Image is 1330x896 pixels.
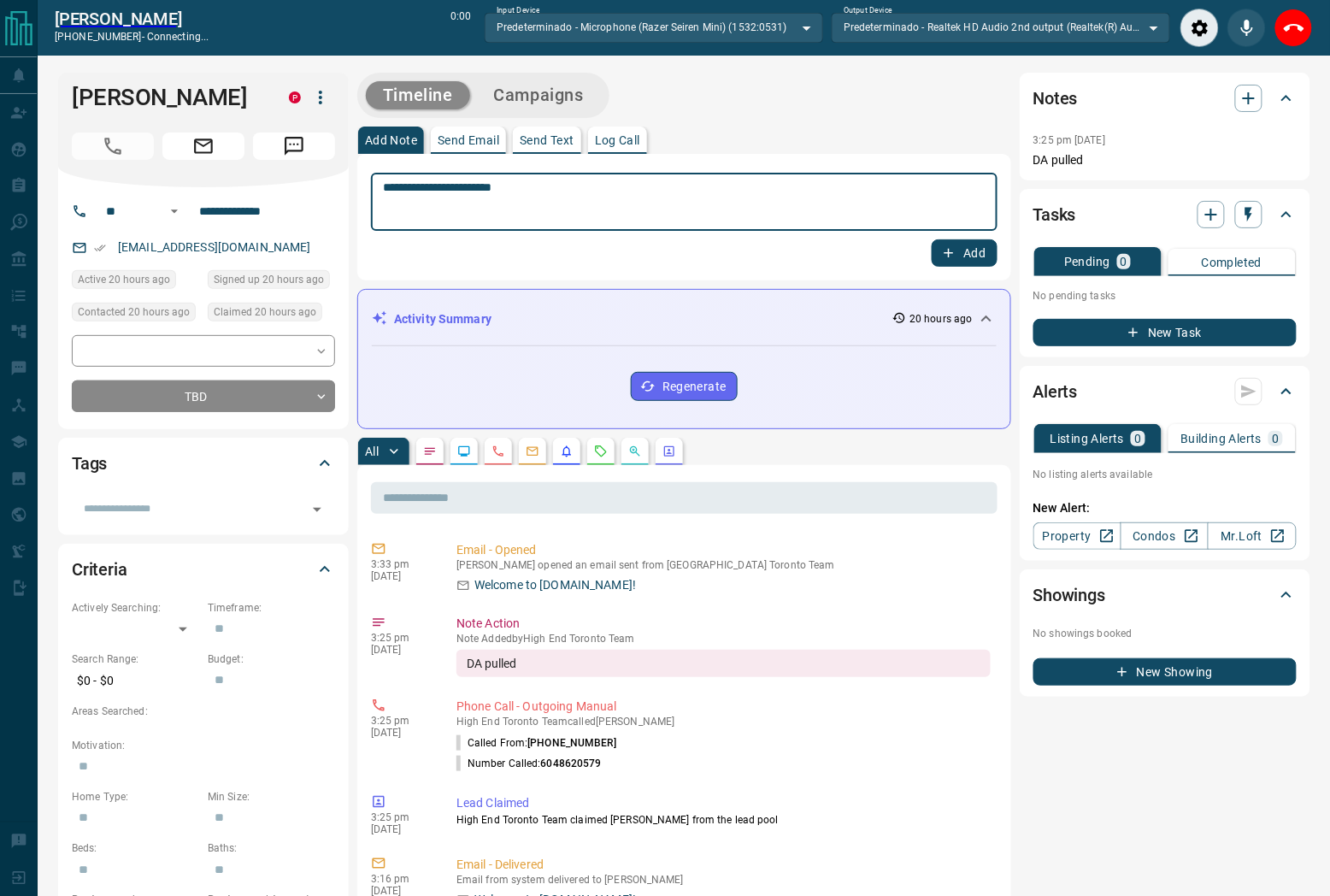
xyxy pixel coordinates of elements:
svg: Opportunities [628,445,642,458]
p: DA pulled [1033,151,1297,169]
svg: Emails [526,445,539,458]
div: Tags [72,443,335,484]
p: Note Action [456,615,991,633]
p: Completed [1202,256,1262,268]
p: [PERSON_NAME] opened an email sent from [GEOGRAPHIC_DATA] Toronto Team [456,559,991,571]
span: Email [162,133,244,160]
p: Motivation: [72,738,335,753]
svg: Calls [491,445,505,458]
div: Activity Summary20 hours ago [372,304,997,335]
h2: Alerts [1033,378,1078,405]
p: High End Toronto Team claimed [PERSON_NAME] from the lead pool [456,812,991,828]
p: Email from system delivered to [PERSON_NAME] [456,874,991,886]
span: Contacted 20 hours ago [78,304,190,321]
a: Property [1033,522,1121,550]
p: Phone Call - Outgoing Manual [456,698,991,716]
span: Call [72,133,154,160]
div: Notes [1033,78,1297,119]
p: Welcome to [DOMAIN_NAME]! [474,576,636,594]
p: Budget: [208,651,335,667]
p: Home Type: [72,789,199,805]
p: 3:25 pm [371,715,431,727]
span: Signed up 20 hours ago [214,271,324,288]
p: 0 [1272,433,1279,445]
div: Mon Oct 13 2025 [208,270,335,294]
div: Mon Oct 13 2025 [72,303,199,327]
p: No showings booked [1033,626,1297,641]
p: Send Text [520,134,574,146]
p: Add Note [365,134,417,146]
p: 0 [1134,433,1141,445]
div: Criteria [72,549,335,590]
p: Beds: [72,840,199,856]
svg: Agent Actions [662,445,676,458]
p: $0 - $0 [72,667,199,695]
svg: Lead Browsing Activity [457,445,471,458]
p: Listing Alerts [1050,433,1125,445]
p: 3:25 pm [DATE] [1033,134,1106,146]
p: Building Alerts [1180,433,1262,445]
label: Input Device [497,5,540,16]
p: Called From: [456,735,616,751]
svg: Notes [423,445,437,458]
div: Mon Oct 13 2025 [72,270,199,294]
p: [PHONE_NUMBER] - [55,29,209,44]
p: 0:00 [450,9,471,47]
p: Search Range: [72,651,199,667]
button: Campaigns [477,81,601,109]
p: Actively Searching: [72,600,199,616]
p: No listing alerts available [1033,467,1297,482]
div: Tasks [1033,194,1297,235]
svg: Listing Alerts [560,445,574,458]
div: property.ca [289,91,301,103]
h1: [PERSON_NAME] [72,84,263,111]
p: Lead Claimed [456,794,991,812]
div: TBD [72,380,335,412]
span: Claimed 20 hours ago [214,304,316,321]
div: Mute [1227,9,1266,47]
a: Mr.Loft [1208,522,1296,550]
p: 20 hours ago [909,311,972,327]
p: [DATE] [371,727,431,739]
button: New Showing [1033,658,1297,686]
p: [DATE] [371,644,431,656]
p: Email - Opened [456,541,991,559]
p: Areas Searched: [72,704,335,719]
h2: Tasks [1033,201,1076,228]
p: High End Toronto Team called [PERSON_NAME] [456,716,991,728]
p: New Alert: [1033,499,1297,517]
p: Log Call [595,134,640,146]
button: New Task [1033,319,1297,346]
p: Number Called: [456,756,602,771]
span: connecting... [147,31,209,43]
span: 6048620579 [541,757,602,769]
div: DA pulled [456,650,991,677]
span: Active 20 hours ago [78,271,170,288]
p: Pending [1064,256,1110,268]
svg: Email Verified [94,242,106,254]
button: Open [164,201,185,221]
label: Output Device [844,5,892,16]
button: Regenerate [631,372,738,401]
a: [PERSON_NAME] [55,9,209,29]
button: Timeline [366,81,470,109]
div: Mon Oct 13 2025 [208,303,335,327]
a: [EMAIL_ADDRESS][DOMAIN_NAME] [118,240,311,254]
p: 3:16 pm [371,873,431,885]
p: [DATE] [371,570,431,582]
div: Audio Settings [1180,9,1219,47]
h2: Showings [1033,581,1106,609]
p: 0 [1121,256,1127,268]
p: All [365,445,379,457]
p: No pending tasks [1033,283,1297,309]
p: Timeframe: [208,600,335,616]
div: End Call [1274,9,1313,47]
p: [DATE] [371,823,431,835]
p: 3:25 pm [371,632,431,644]
p: Note Added by High End Toronto Team [456,633,991,645]
p: 3:25 pm [371,811,431,823]
span: Message [253,133,335,160]
h2: Criteria [72,556,127,583]
h2: Tags [72,450,107,477]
